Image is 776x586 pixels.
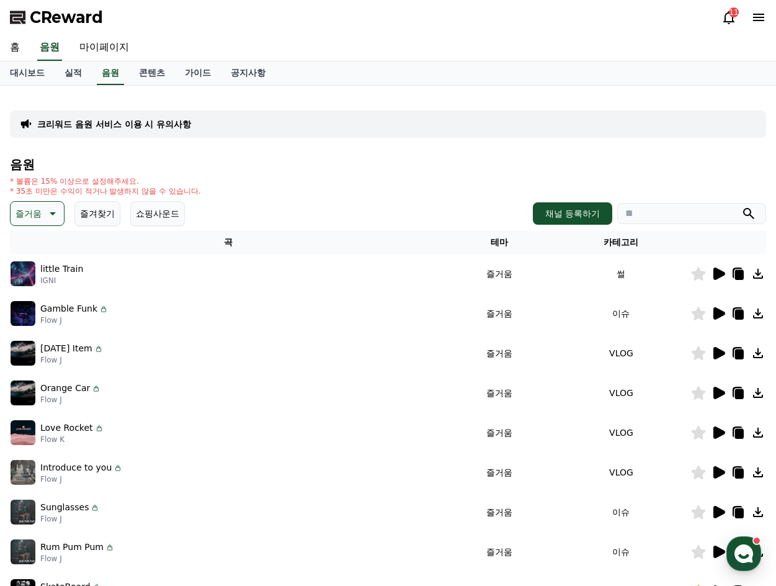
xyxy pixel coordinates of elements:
[729,7,739,17] div: 11
[40,421,93,435] p: Love Rocket
[10,158,766,171] h4: 음원
[10,186,201,196] p: * 35초 미만은 수익이 적거나 발생하지 않을 수 있습니다.
[552,373,690,413] td: VLOG
[11,261,35,286] img: music
[552,453,690,492] td: VLOG
[552,254,690,294] td: 썰
[40,541,104,554] p: Rum Pum Pum
[40,461,112,474] p: Introduce to you
[533,202,612,225] button: 채널 등록하기
[552,333,690,373] td: VLOG
[16,205,42,222] p: 즐거움
[552,231,690,254] th: 카테고리
[40,554,115,564] p: Flow J
[40,474,123,484] p: Flow J
[721,10,736,25] a: 11
[40,315,109,325] p: Flow J
[552,492,690,532] td: 이슈
[175,61,221,85] a: 가이드
[40,514,100,524] p: Flow J
[97,61,124,85] a: 음원
[129,61,175,85] a: 콘텐츠
[40,382,90,395] p: Orange Car
[447,373,552,413] td: 즐거움
[221,61,275,85] a: 공지사항
[10,176,201,186] p: * 볼륨은 15% 이상으로 설정해주세요.
[447,413,552,453] td: 즐거움
[69,35,139,61] a: 마이페이지
[40,263,83,276] p: little Train
[37,118,191,130] a: 크리워드 음원 서비스 이용 시 유의사항
[11,341,35,366] img: music
[40,395,101,405] p: Flow J
[40,342,92,355] p: [DATE] Item
[447,333,552,373] td: 즐거움
[552,532,690,572] td: 이슈
[10,231,447,254] th: 곡
[447,532,552,572] td: 즐거움
[447,453,552,492] td: 즐거움
[40,355,104,365] p: Flow J
[40,435,104,444] p: Flow K
[74,201,120,226] button: 즐겨찾기
[40,302,97,315] p: Gamble Funk
[37,35,62,61] a: 음원
[10,7,103,27] a: CReward
[11,539,35,564] img: music
[10,201,65,226] button: 즐거움
[447,254,552,294] td: 즐거움
[11,381,35,405] img: music
[11,420,35,445] img: music
[11,500,35,525] img: music
[447,294,552,333] td: 즐거움
[55,61,92,85] a: 실적
[130,201,185,226] button: 쇼핑사운드
[552,294,690,333] td: 이슈
[11,460,35,485] img: music
[40,501,89,514] p: Sunglasses
[30,7,103,27] span: CReward
[11,301,35,326] img: music
[552,413,690,453] td: VLOG
[40,276,83,286] p: IGNI
[447,231,552,254] th: 테마
[447,492,552,532] td: 즐거움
